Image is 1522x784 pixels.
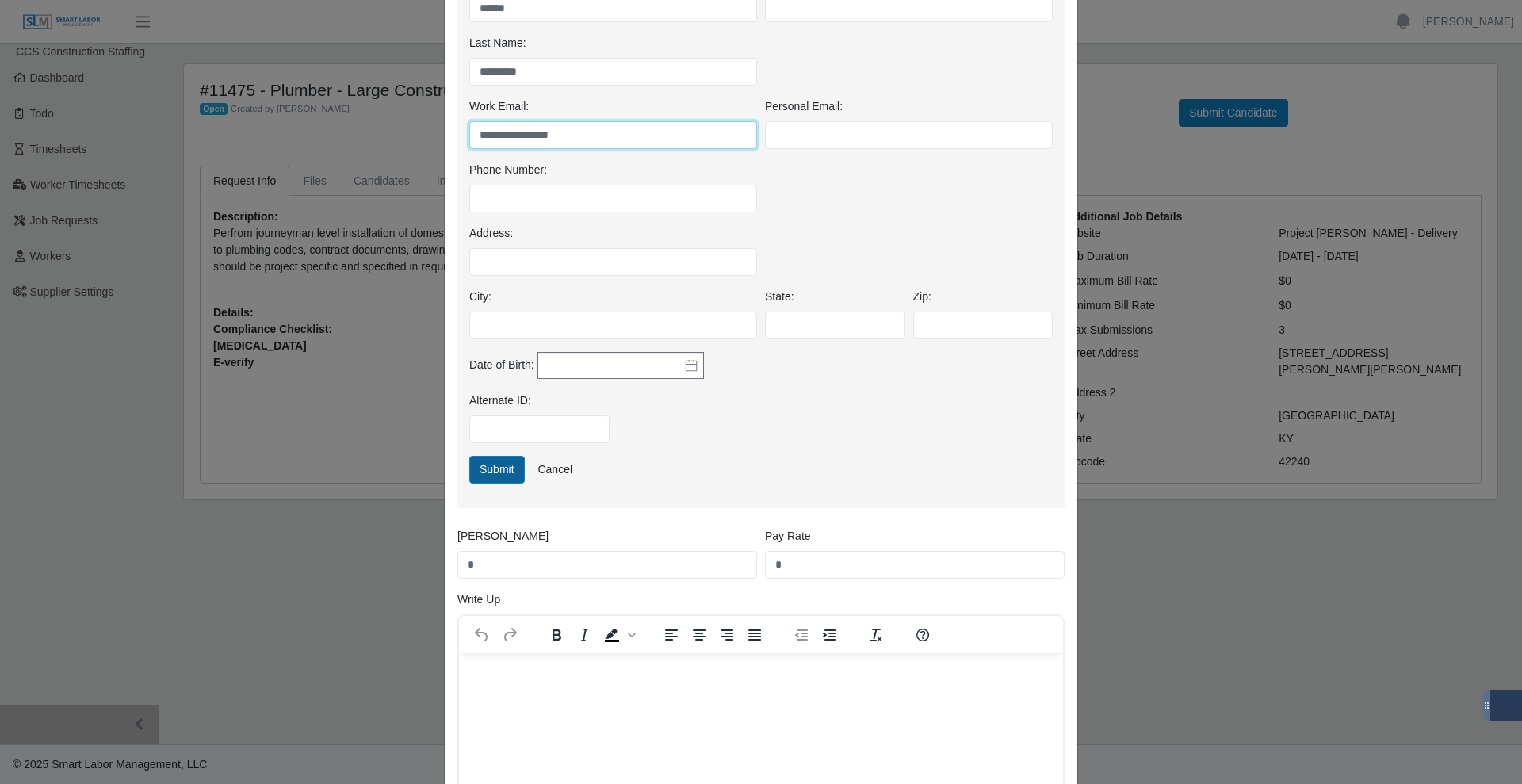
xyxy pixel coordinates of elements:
[862,624,889,646] button: Clear formatting
[658,624,685,646] button: Align left
[913,289,931,305] label: Zip:
[469,392,531,409] label: Alternate ID:
[741,624,768,646] button: Justify
[468,624,495,646] button: Undo
[765,528,811,545] label: Pay Rate
[816,624,843,646] button: Increase indent
[457,591,500,608] label: Write Up
[469,162,547,178] label: Phone Number:
[469,225,513,242] label: Address:
[469,289,491,305] label: City:
[788,624,815,646] button: Decrease indent
[909,624,936,646] button: Help
[457,528,549,545] label: [PERSON_NAME]
[713,624,740,646] button: Align right
[469,35,526,52] label: Last Name:
[686,624,713,646] button: Align center
[469,357,534,373] label: Date of Birth:
[527,456,583,484] a: Cancel
[469,456,525,484] button: Submit
[469,98,529,115] label: Work Email:
[598,624,638,646] div: Background color Black
[496,624,523,646] button: Redo
[765,289,794,305] label: State:
[765,98,843,115] label: Personal Email:
[571,624,598,646] button: Italic
[543,624,570,646] button: Bold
